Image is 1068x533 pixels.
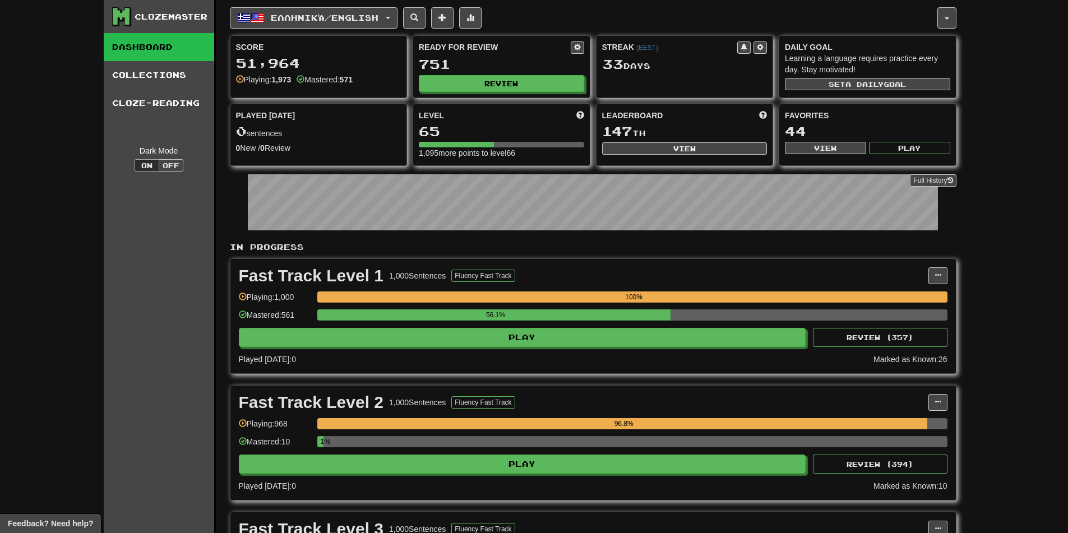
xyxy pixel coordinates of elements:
[451,396,515,409] button: Fluency Fast Track
[451,270,515,282] button: Fluency Fast Track
[419,41,571,53] div: Ready for Review
[602,56,623,72] span: 33
[845,80,884,88] span: a daily
[431,7,454,29] button: Add sentence to collection
[236,56,401,70] div: 51,964
[236,123,247,139] span: 0
[239,328,806,347] button: Play
[419,57,584,71] div: 751
[636,44,658,52] a: (EEST)
[239,481,296,490] span: Played [DATE]: 0
[230,242,956,253] p: In Progress
[873,354,947,365] div: Marked as Known: 26
[910,174,956,187] a: Full History
[602,57,768,72] div: Day s
[785,53,950,75] div: Learning a language requires practice every day. Stay motivated!
[459,7,482,29] button: More stats
[403,7,426,29] button: Search sentences
[104,89,214,117] a: Cloze-Reading
[239,394,384,411] div: Fast Track Level 2
[236,41,401,53] div: Score
[236,74,292,85] div: Playing:
[785,142,866,154] button: View
[239,309,312,328] div: Mastered: 561
[260,143,265,152] strong: 0
[104,61,214,89] a: Collections
[602,41,738,53] div: Streak
[576,110,584,121] span: Score more points to level up
[321,309,671,321] div: 56.1%
[159,159,183,172] button: Off
[135,11,207,22] div: Clozemaster
[419,124,584,138] div: 65
[602,110,663,121] span: Leaderboard
[785,41,950,53] div: Daily Goal
[112,145,206,156] div: Dark Mode
[785,110,950,121] div: Favorites
[321,418,927,429] div: 96.8%
[8,518,93,529] span: Open feedback widget
[236,142,401,154] div: New / Review
[813,455,947,474] button: Review (394)
[230,7,397,29] button: Ελληνικά/English
[759,110,767,121] span: This week in points, UTC
[340,75,353,84] strong: 571
[389,270,446,281] div: 1,000 Sentences
[419,110,444,121] span: Level
[271,13,378,22] span: Ελληνικά / English
[321,436,323,447] div: 1%
[785,78,950,90] button: Seta dailygoal
[239,436,312,455] div: Mastered: 10
[239,418,312,437] div: Playing: 968
[239,267,384,284] div: Fast Track Level 1
[419,147,584,159] div: 1,095 more points to level 66
[135,159,159,172] button: On
[321,291,947,303] div: 100%
[297,74,353,85] div: Mastered:
[873,480,947,492] div: Marked as Known: 10
[813,328,947,347] button: Review (357)
[602,123,632,139] span: 147
[236,124,401,139] div: sentences
[104,33,214,61] a: Dashboard
[271,75,291,84] strong: 1,973
[785,124,950,138] div: 44
[239,455,806,474] button: Play
[236,143,241,152] strong: 0
[239,291,312,310] div: Playing: 1,000
[602,142,768,155] button: View
[419,75,584,92] button: Review
[602,124,768,139] div: th
[389,397,446,408] div: 1,000 Sentences
[869,142,950,154] button: Play
[239,355,296,364] span: Played [DATE]: 0
[236,110,295,121] span: Played [DATE]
